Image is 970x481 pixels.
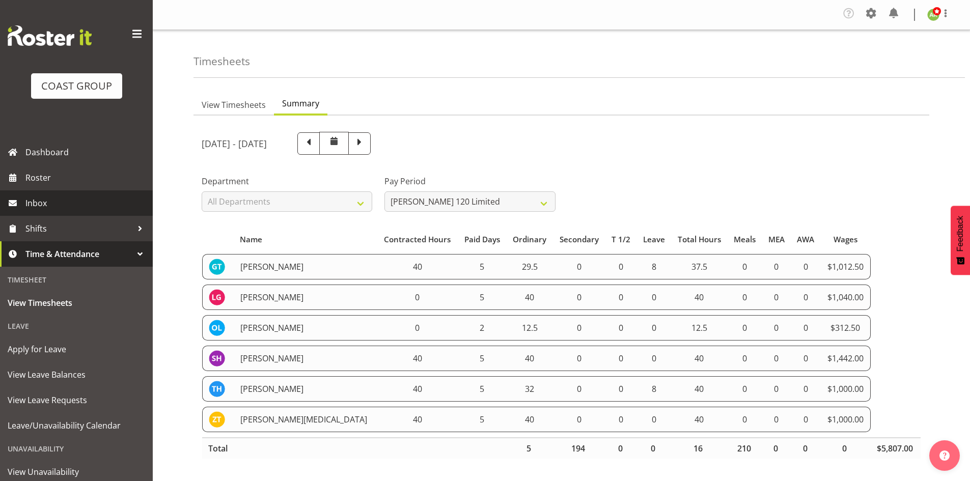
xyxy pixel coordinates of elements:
td: $1,000.00 [820,376,871,402]
td: 0 [636,315,671,341]
td: 8 [636,254,671,279]
td: 0 [377,315,458,341]
span: Time & Attendance [25,246,132,262]
a: View Leave Balances [3,362,150,387]
td: 0 [605,285,637,310]
td: 0 [728,376,762,402]
td: [PERSON_NAME] [234,346,377,371]
td: 5 [458,407,507,432]
div: Leave [3,316,150,336]
div: T 1/2 [611,234,631,245]
td: 0 [762,285,791,310]
td: 0 [728,315,762,341]
span: Summary [282,97,319,109]
td: 40 [671,346,728,371]
a: View Leave Requests [3,387,150,413]
label: Department [202,175,372,187]
img: layton-gardener11356.jpg [209,289,225,305]
span: Leave/Unavailability Calendar [8,418,145,433]
label: Pay Period [384,175,555,187]
td: 40 [507,285,553,310]
h5: [DATE] - [DATE] [202,138,267,149]
td: 0 [553,376,605,402]
td: 0 [791,254,820,279]
td: 40 [377,254,458,279]
div: Paid Days [463,234,501,245]
a: Leave/Unavailability Calendar [3,413,150,438]
img: tamahou-hillman9929.jpg [209,381,225,397]
span: Feedback [956,216,965,251]
img: olivia-lindale10438.jpg [209,320,225,336]
span: View Leave Balances [8,367,145,382]
div: Name [240,234,371,245]
div: 0 [612,442,630,455]
span: View Timesheets [8,295,145,310]
div: 210 [734,442,755,455]
td: 12.5 [671,315,728,341]
td: 0 [553,346,605,371]
img: help-xxl-2.png [939,450,950,461]
td: 0 [762,346,791,371]
div: Meals [733,234,756,245]
div: Secondary [559,234,599,245]
img: geoffrey-te-whetu9922.jpg [209,259,225,275]
td: 12.5 [507,315,553,341]
td: [PERSON_NAME] [234,376,377,402]
td: 0 [791,315,820,341]
div: 5 [513,442,545,455]
span: Dashboard [25,145,148,160]
td: 0 [605,346,637,371]
th: Total [202,437,234,459]
td: 0 [553,315,605,341]
td: 0 [762,315,791,341]
span: Inbox [25,195,148,211]
a: Apply for Leave [3,336,150,362]
td: 0 [728,254,762,279]
td: 8 [636,376,671,402]
span: Shifts [25,221,132,236]
td: 0 [636,285,671,310]
h4: Timesheets [193,55,250,67]
div: 0 [797,442,814,455]
td: 0 [605,376,637,402]
div: $5,807.00 [877,442,912,455]
div: Total Hours [677,234,722,245]
td: [PERSON_NAME] [234,285,377,310]
span: View Unavailability [8,464,145,479]
a: View Timesheets [3,290,150,316]
td: [PERSON_NAME][MEDICAL_DATA] [234,407,377,432]
td: 5 [458,254,507,279]
td: 0 [553,285,605,310]
span: Roster [25,170,148,185]
div: AWA [796,234,815,245]
div: Contracted Hours [383,234,452,245]
span: Apply for Leave [8,342,145,357]
div: COAST GROUP [41,78,112,94]
div: Timesheet [3,269,150,290]
img: zachary-thrush9995.jpg [209,411,225,428]
td: [PERSON_NAME] [234,254,377,279]
td: $1,442.00 [820,346,871,371]
td: 0 [791,376,820,402]
td: 0 [762,254,791,279]
div: 0 [826,442,863,455]
td: 40 [671,407,728,432]
td: 0 [636,346,671,371]
td: 40 [377,407,458,432]
td: 0 [762,376,791,402]
td: 0 [636,407,671,432]
td: 0 [728,346,762,371]
td: 40 [507,407,553,432]
td: $1,040.00 [820,285,871,310]
td: 29.5 [507,254,553,279]
span: View Leave Requests [8,392,145,408]
td: 5 [458,285,507,310]
button: Feedback - Show survey [951,206,970,275]
td: 32 [507,376,553,402]
div: Ordinary [512,234,547,245]
td: 0 [728,285,762,310]
td: 0 [605,315,637,341]
td: 0 [377,285,458,310]
td: $1,000.00 [820,407,871,432]
td: 0 [762,407,791,432]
